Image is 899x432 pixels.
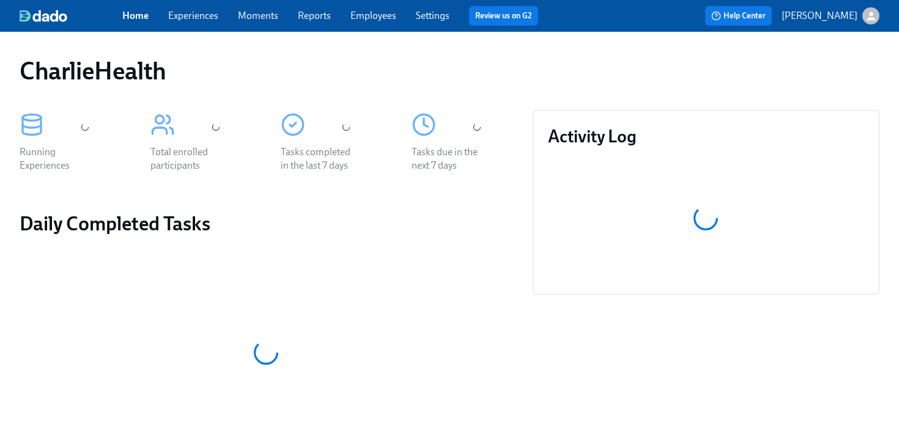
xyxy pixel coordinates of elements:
[150,145,229,172] div: Total enrolled participants
[705,6,772,26] button: Help Center
[122,10,149,21] a: Home
[298,10,331,21] a: Reports
[20,145,98,172] div: Running Experiences
[475,10,532,22] a: Review us on G2
[412,145,490,172] div: Tasks due in the next 7 days
[782,7,879,24] button: [PERSON_NAME]
[416,10,449,21] a: Settings
[281,145,359,172] div: Tasks completed in the last 7 days
[20,10,122,22] a: dado
[469,6,538,26] button: Review us on G2
[168,10,218,21] a: Experiences
[548,125,864,147] h3: Activity Log
[711,10,766,22] span: Help Center
[20,211,513,236] h2: Daily Completed Tasks
[20,56,166,86] h1: CharlieHealth
[238,10,278,21] a: Moments
[782,9,857,23] p: [PERSON_NAME]
[20,10,67,22] img: dado
[350,10,396,21] a: Employees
